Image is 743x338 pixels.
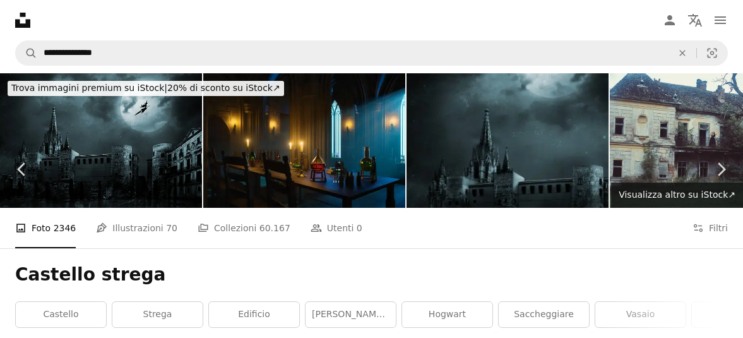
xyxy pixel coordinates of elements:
a: saccheggiare [499,302,589,327]
button: Menu [708,8,733,33]
a: Avanti [699,109,743,230]
span: 60.167 [259,221,290,235]
a: castello [16,302,106,327]
button: Ricerca visiva [697,41,727,65]
button: Lingua [682,8,708,33]
a: vasaio [595,302,686,327]
span: Trova immagini premium su iStock | [11,83,167,93]
a: [PERSON_NAME] · [306,302,396,327]
a: Accedi / Registrati [657,8,682,33]
img: Gli eventi fittizi della città vuoto [407,73,609,208]
span: 0 [357,221,362,235]
a: Home — Unsplash [15,13,30,28]
button: Filtri [692,208,728,248]
button: Cerca su Unsplash [16,41,37,65]
a: edificio [209,302,299,327]
button: Elimina [669,41,696,65]
img: Ombra al chiaro di luna nel misterioso laboratorio alchimista gotico [203,73,405,208]
a: Hogwart [402,302,492,327]
div: 20% di sconto su iStock ↗ [8,81,284,96]
span: 70 [166,221,177,235]
a: Visualizza altro su iStock↗ [611,183,743,208]
a: Utenti 0 [311,208,362,248]
a: Collezioni 60.167 [198,208,290,248]
a: Illustrazioni 70 [96,208,177,248]
span: Visualizza altro su iStock ↗ [619,190,735,200]
h1: Castello strega [15,263,728,286]
form: Trova visual in tutto il sito [15,40,728,66]
a: strega [112,302,203,327]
